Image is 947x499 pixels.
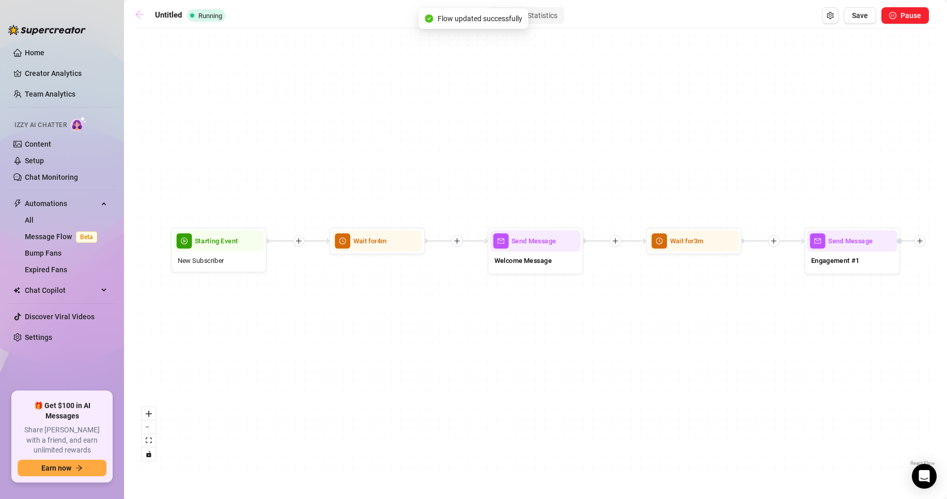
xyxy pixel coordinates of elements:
a: Chat Monitoring [25,173,78,181]
span: Wait for 3m [670,236,704,246]
button: Pause [881,7,929,24]
div: React Flow controls [142,407,156,461]
button: Earn nowarrow-right [18,460,106,476]
span: New Subscriber [178,255,224,266]
a: Expired Fans [25,266,67,274]
span: plus [770,238,777,244]
strong: Untitled [155,10,182,20]
span: Share [PERSON_NAME] with a friend, and earn unlimited rewards [18,425,106,456]
span: Flow updated successfully [438,13,522,24]
span: Send Message [828,236,873,246]
div: clock-circleWait for3m [646,227,742,254]
a: Content [25,140,51,148]
span: Izzy AI Chatter [14,120,67,130]
span: plus [454,238,460,244]
span: Engagement #1 [811,255,860,266]
button: zoom out [142,420,156,434]
span: Chat Copilot [25,282,98,299]
span: pause-circle [889,12,896,19]
a: arrow-left [134,9,150,22]
span: Starting Event [195,236,238,246]
span: Save [852,11,868,20]
span: clock-circle [651,233,667,249]
a: All [25,216,34,224]
span: check-circle [425,14,433,23]
span: mail [810,233,826,249]
span: Send Message [511,236,556,246]
img: logo-BBDzfeDw.svg [8,25,86,35]
a: Message FlowBeta [25,232,101,241]
a: Home [25,49,44,57]
button: toggle interactivity [142,447,156,461]
button: zoom in [142,407,156,420]
span: clock-circle [335,233,350,249]
div: Open Intercom Messenger [912,464,937,489]
button: Save Flow [844,7,876,24]
span: thunderbolt [13,199,22,208]
span: play-circle [177,233,192,249]
span: Welcome Message [494,255,552,266]
a: Settings [25,333,52,341]
span: plus [296,238,302,244]
span: Automations [25,195,98,212]
span: Running [198,12,222,20]
span: Pause [901,11,921,20]
span: plus [612,238,619,244]
span: mail [493,233,509,249]
div: play-circleStarting EventNew Subscriber [171,227,267,272]
div: clock-circleWait for4m [329,227,425,254]
a: Bump Fans [25,249,61,257]
img: Chat Copilot [13,287,20,294]
span: setting [827,12,834,19]
a: React Flow attribution [910,460,935,466]
div: mailSend MessageWelcome Message [488,227,584,274]
div: Statistics [522,8,563,23]
div: mailSend MessageEngagement #1 [804,227,901,274]
button: fit view [142,434,156,447]
a: Creator Analytics [25,65,107,82]
img: AI Chatter [71,116,87,131]
a: Setup [25,157,44,165]
a: Discover Viral Videos [25,313,95,321]
span: Beta [76,231,97,243]
span: Wait for 4m [353,236,387,246]
span: arrow-left [134,9,145,20]
a: Team Analytics [25,90,75,98]
span: plus [917,238,923,244]
div: segmented control [487,7,564,24]
button: Open Exit Rules [822,7,839,24]
span: arrow-right [75,464,83,472]
span: 🎁 Get $100 in AI Messages [18,401,106,421]
span: Earn now [41,464,71,472]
